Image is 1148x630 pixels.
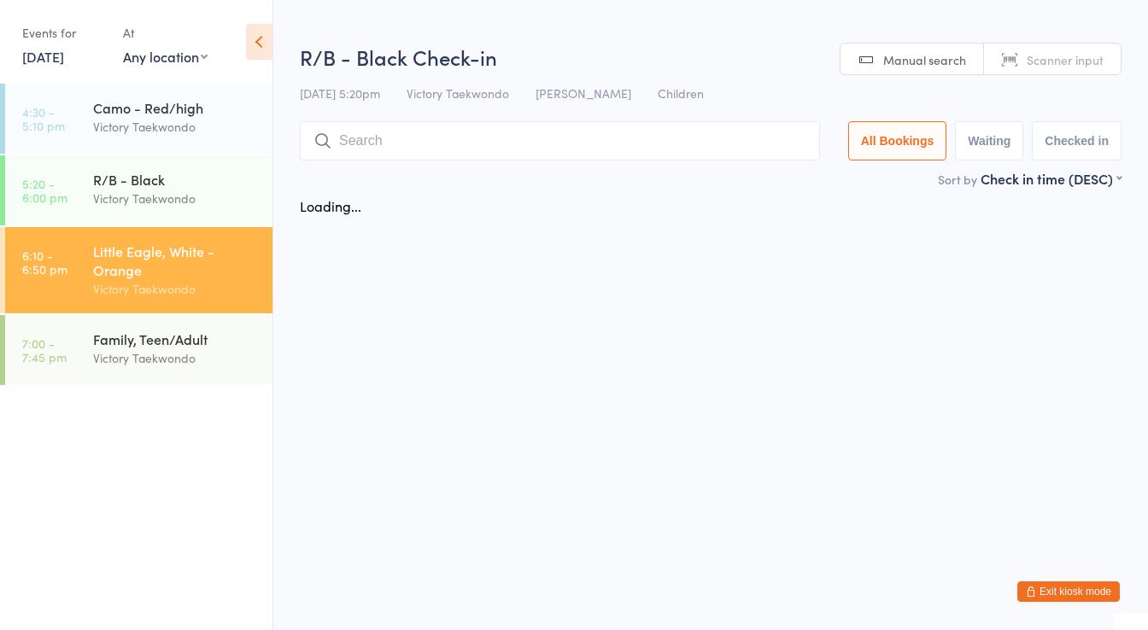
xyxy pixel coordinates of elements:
span: [DATE] 5:20pm [300,85,380,102]
div: Events for [22,19,106,47]
div: Victory Taekwondo [93,279,258,299]
span: Scanner input [1027,51,1104,68]
div: Victory Taekwondo [93,348,258,368]
input: Search [300,121,820,160]
h2: R/B - Black Check-in [300,43,1122,71]
time: 4:30 - 5:10 pm [22,105,65,132]
div: Check in time (DESC) [981,169,1122,188]
span: Manual search [883,51,966,68]
a: 4:30 -5:10 pmCamo - Red/highVictory Taekwondo [5,84,272,154]
label: Sort by [938,171,977,188]
div: Loading... [300,196,361,215]
span: Victory Taekwondo [407,85,509,102]
button: Waiting [955,121,1023,160]
div: Little Eagle, White - Orange [93,242,258,279]
div: Family, Teen/Adult [93,330,258,348]
div: Victory Taekwondo [93,117,258,137]
button: Checked in [1032,121,1122,160]
time: 7:00 - 7:45 pm [22,336,67,364]
div: Any location [123,47,208,66]
button: All Bookings [848,121,947,160]
a: 6:10 -6:50 pmLittle Eagle, White - OrangeVictory Taekwondo [5,227,272,313]
time: 5:20 - 6:00 pm [22,177,67,204]
div: Camo - Red/high [93,98,258,117]
button: Exit kiosk mode [1017,581,1120,602]
span: [PERSON_NAME] [536,85,631,102]
a: [DATE] [22,47,64,66]
div: R/B - Black [93,170,258,189]
div: At [123,19,208,47]
span: Children [658,85,704,102]
div: Victory Taekwondo [93,189,258,208]
a: 7:00 -7:45 pmFamily, Teen/AdultVictory Taekwondo [5,315,272,385]
time: 6:10 - 6:50 pm [22,248,67,276]
a: 5:20 -6:00 pmR/B - BlackVictory Taekwondo [5,155,272,225]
